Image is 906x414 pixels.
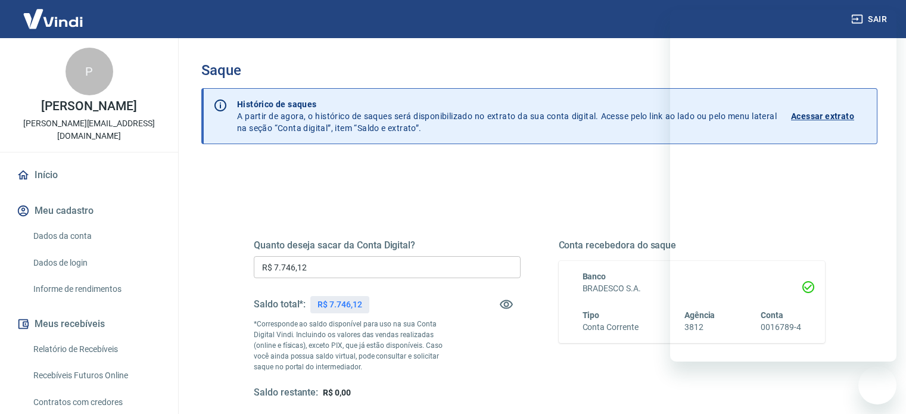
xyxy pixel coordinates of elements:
[41,100,136,113] p: [PERSON_NAME]
[14,311,164,337] button: Meus recebíveis
[237,98,777,134] p: A partir de agora, o histórico de saques será disponibilizado no extrato da sua conta digital. Ac...
[254,387,318,399] h5: Saldo restante:
[583,310,600,320] span: Tipo
[237,98,777,110] p: Histórico de saques
[583,321,639,334] h6: Conta Corrente
[66,48,113,95] div: P
[14,198,164,224] button: Meu cadastro
[559,239,826,251] h5: Conta recebedora do saque
[201,62,877,79] h3: Saque
[583,272,606,281] span: Banco
[14,162,164,188] a: Início
[254,319,454,372] p: *Corresponde ao saldo disponível para uso na sua Conta Digital Vindi. Incluindo os valores das ve...
[29,337,164,362] a: Relatório de Recebíveis
[10,117,169,142] p: [PERSON_NAME][EMAIL_ADDRESS][DOMAIN_NAME]
[29,224,164,248] a: Dados da conta
[849,8,892,30] button: Sair
[14,1,92,37] img: Vindi
[858,366,896,404] iframe: Botão para abrir a janela de mensagens, conversa em andamento
[254,239,521,251] h5: Quanto deseja sacar da Conta Digital?
[29,363,164,388] a: Recebíveis Futuros Online
[583,282,802,295] h6: BRADESCO S.A.
[670,10,896,362] iframe: Janela de mensagens
[29,277,164,301] a: Informe de rendimentos
[317,298,362,311] p: R$ 7.746,12
[254,298,306,310] h5: Saldo total*:
[323,388,351,397] span: R$ 0,00
[29,251,164,275] a: Dados de login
